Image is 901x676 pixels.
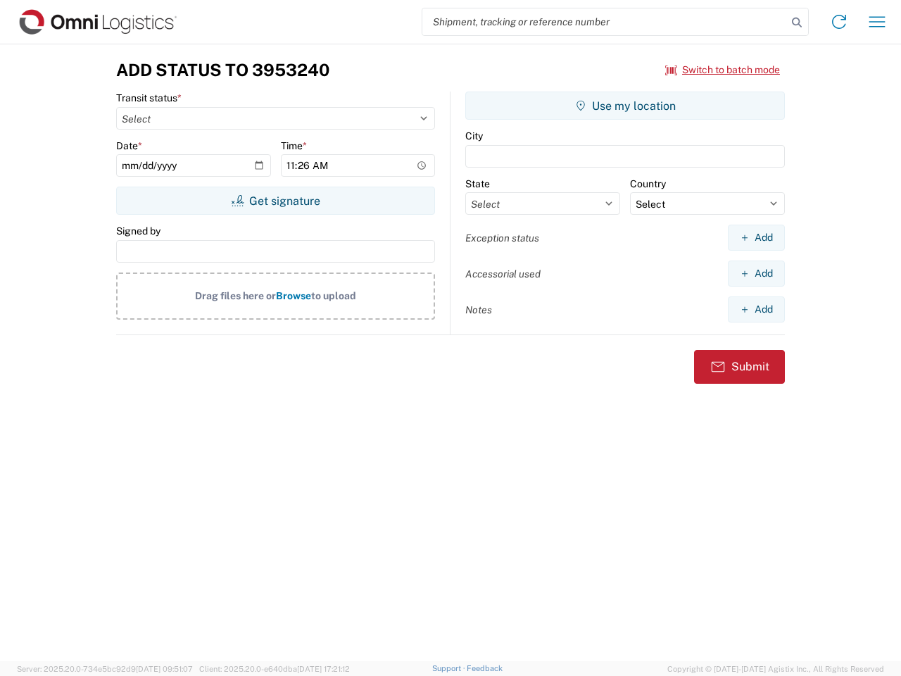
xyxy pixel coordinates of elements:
[694,350,785,384] button: Submit
[465,303,492,316] label: Notes
[728,225,785,251] button: Add
[465,268,541,280] label: Accessorial used
[432,664,467,672] a: Support
[199,665,350,673] span: Client: 2025.20.0-e640dba
[728,261,785,287] button: Add
[667,663,884,675] span: Copyright © [DATE]-[DATE] Agistix Inc., All Rights Reserved
[17,665,193,673] span: Server: 2025.20.0-734e5bc92d9
[297,665,350,673] span: [DATE] 17:21:12
[276,290,311,301] span: Browse
[311,290,356,301] span: to upload
[116,139,142,152] label: Date
[465,92,785,120] button: Use my location
[116,187,435,215] button: Get signature
[465,177,490,190] label: State
[630,177,666,190] label: Country
[281,139,307,152] label: Time
[422,8,787,35] input: Shipment, tracking or reference number
[116,60,329,80] h3: Add Status to 3953240
[136,665,193,673] span: [DATE] 09:51:07
[116,92,182,104] label: Transit status
[728,296,785,323] button: Add
[465,232,539,244] label: Exception status
[116,225,160,237] label: Signed by
[195,290,276,301] span: Drag files here or
[665,58,780,82] button: Switch to batch mode
[465,130,483,142] label: City
[467,664,503,672] a: Feedback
